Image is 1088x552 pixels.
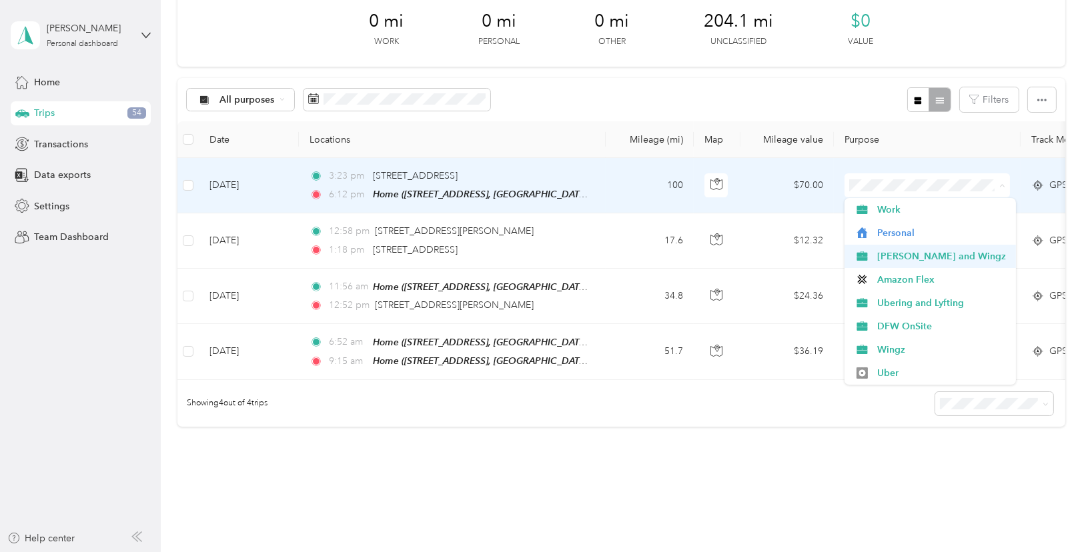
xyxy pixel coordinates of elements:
span: Wingz [878,343,1007,357]
span: 9:15 am [329,354,367,369]
iframe: Everlance-gr Chat Button Frame [1013,477,1088,552]
button: Help center [7,531,75,545]
span: $0 [851,11,871,32]
td: [DATE] [199,213,299,268]
td: $36.19 [740,324,834,380]
span: Team Dashboard [34,230,109,244]
span: [STREET_ADDRESS] [373,170,458,181]
td: 17.6 [606,213,694,268]
span: GPS [1049,233,1067,248]
span: 3:23 pm [329,169,367,183]
button: Filters [960,87,1019,112]
td: $24.36 [740,269,834,324]
span: GPS [1049,178,1067,193]
span: Ubering and Lyfting [878,296,1007,310]
th: Mileage (mi) [606,121,694,158]
td: $12.32 [740,213,834,268]
span: Home ([STREET_ADDRESS], [GEOGRAPHIC_DATA], [US_STATE]) [373,189,642,200]
span: 6:52 am [329,335,367,349]
span: Home ([STREET_ADDRESS], [GEOGRAPHIC_DATA], [US_STATE]) [373,337,642,348]
span: 12:58 pm [329,224,370,239]
span: Settings [34,199,69,213]
td: [DATE] [199,269,299,324]
span: DFW OnSite [878,319,1007,333]
span: [STREET_ADDRESS][PERSON_NAME] [375,225,534,237]
span: GPS [1049,344,1067,359]
td: [DATE] [199,158,299,213]
th: Map [694,121,740,158]
span: Transactions [34,137,88,151]
th: Locations [299,121,606,158]
p: Other [598,36,626,48]
span: 0 mi [369,11,404,32]
div: Personal dashboard [47,40,118,48]
span: Home ([STREET_ADDRESS], [GEOGRAPHIC_DATA], [US_STATE]) [373,355,642,367]
span: 54 [127,107,146,119]
span: 204.1 mi [704,11,773,32]
span: 0 mi [482,11,516,32]
span: All purposes [219,95,275,105]
p: Value [848,36,873,48]
th: Date [199,121,299,158]
img: Legacy Icon [Uber] [857,367,869,379]
td: 34.8 [606,269,694,324]
p: Unclassified [710,36,766,48]
div: [PERSON_NAME] [47,21,130,35]
span: 1:18 pm [329,243,367,257]
th: Mileage value [740,121,834,158]
p: Work [374,36,399,48]
span: 6:12 pm [329,187,367,202]
span: Showing 4 out of 4 trips [177,397,267,409]
span: 11:56 am [329,279,367,294]
td: 100 [606,158,694,213]
span: Home ([STREET_ADDRESS], [GEOGRAPHIC_DATA], [US_STATE]) [373,281,642,293]
span: 0 mi [594,11,629,32]
span: Work [878,203,1007,217]
span: Amazon Flex [878,273,1007,287]
span: Data exports [34,168,91,182]
span: Home [34,75,60,89]
span: [STREET_ADDRESS][PERSON_NAME] [375,299,534,311]
span: Trips [34,106,55,120]
p: Personal [478,36,520,48]
span: Uber [878,366,1007,380]
td: [DATE] [199,324,299,380]
td: $70.00 [740,158,834,213]
span: [PERSON_NAME] and Wingz [878,249,1007,263]
span: GPS [1049,289,1067,303]
th: Purpose [834,121,1021,158]
span: [STREET_ADDRESS] [373,244,458,255]
span: Personal [878,226,1007,240]
td: 51.7 [606,324,694,380]
span: 12:52 pm [329,298,370,313]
